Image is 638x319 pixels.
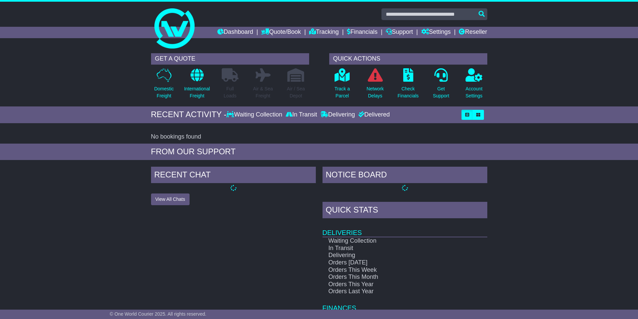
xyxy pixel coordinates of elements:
[217,27,253,38] a: Dashboard
[261,27,301,38] a: Quote/Book
[151,110,227,119] div: RECENT ACTIVITY -
[323,252,464,259] td: Delivering
[397,68,419,103] a: CheckFinancials
[151,167,316,185] div: RECENT CHAT
[357,111,390,118] div: Delivered
[151,133,487,141] div: No bookings found
[151,53,309,65] div: GET A QUOTE
[323,281,464,288] td: Orders This Year
[466,85,483,99] p: Account Settings
[184,68,210,103] a: InternationalFreight
[386,27,413,38] a: Support
[398,85,419,99] p: Check Financials
[432,68,449,103] a: GetSupport
[421,27,451,38] a: Settings
[323,288,464,295] td: Orders Last Year
[323,237,464,245] td: Waiting Collection
[323,259,464,266] td: Orders [DATE]
[366,68,384,103] a: NetworkDelays
[323,273,464,281] td: Orders This Month
[110,311,207,317] span: © One World Courier 2025. All rights reserved.
[323,220,487,237] td: Deliveries
[222,85,238,99] p: Full Loads
[323,266,464,274] td: Orders This Week
[465,68,483,103] a: AccountSettings
[323,167,487,185] div: NOTICE BOARD
[151,147,487,157] div: FROM OUR SUPPORT
[335,85,350,99] p: Track a Parcel
[334,68,350,103] a: Track aParcel
[287,85,305,99] p: Air / Sea Depot
[366,85,383,99] p: Network Delays
[154,85,173,99] p: Domestic Freight
[284,111,319,118] div: In Transit
[184,85,210,99] p: International Freight
[459,27,487,38] a: Reseller
[433,85,449,99] p: Get Support
[329,53,487,65] div: QUICK ACTIONS
[323,295,487,312] td: Finances
[347,27,377,38] a: Financials
[323,202,487,220] div: Quick Stats
[226,111,284,118] div: Waiting Collection
[309,27,339,38] a: Tracking
[319,111,357,118] div: Delivering
[151,193,190,205] button: View All Chats
[253,85,273,99] p: Air & Sea Freight
[154,68,174,103] a: DomesticFreight
[323,245,464,252] td: In Transit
